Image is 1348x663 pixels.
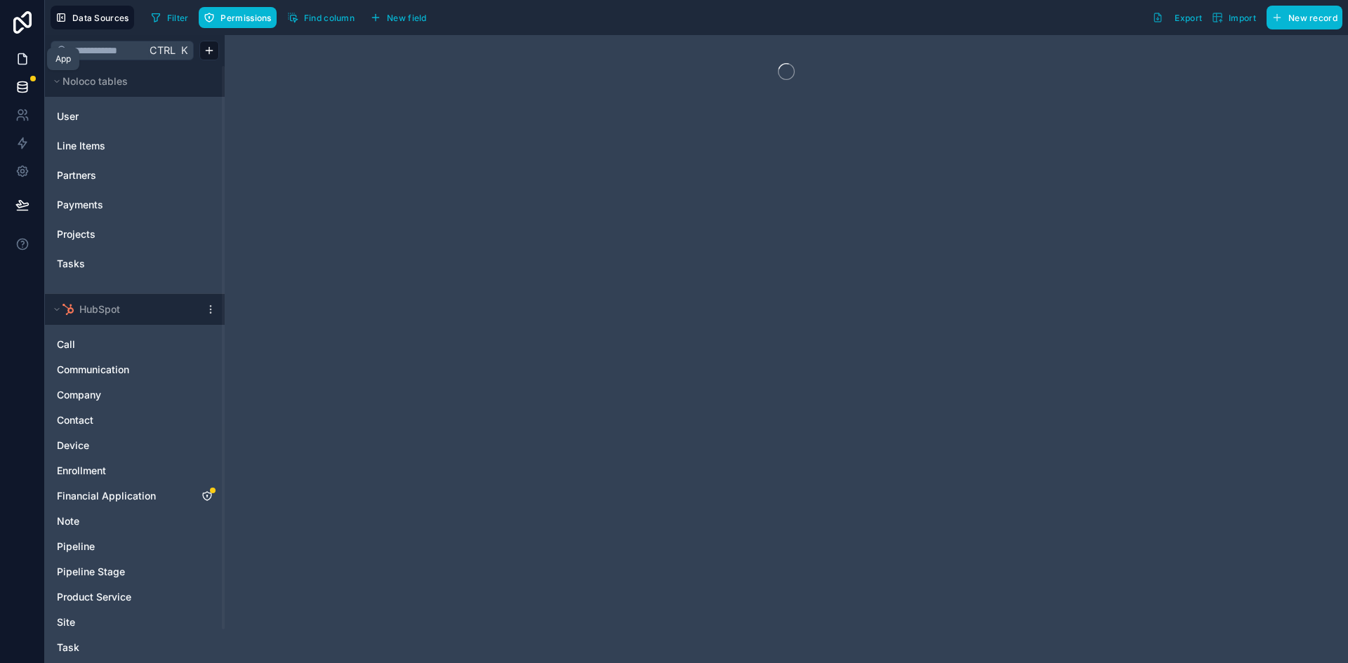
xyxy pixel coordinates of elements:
a: Company [57,388,185,402]
span: Enrollment [57,464,106,478]
span: Note [57,514,79,528]
div: Line Items [51,135,219,157]
span: Export [1175,13,1202,23]
span: Noloco tables [62,74,128,88]
span: Pipeline [57,540,95,554]
a: Site [57,615,185,629]
span: Data Sources [72,13,129,23]
button: Permissions [199,7,276,28]
span: Partners [57,168,96,182]
div: Pipeline Stage [51,561,219,583]
span: Find column [304,13,355,23]
a: Communication [57,363,185,377]
a: Product Service [57,590,185,604]
span: Payments [57,198,103,212]
div: Site [51,611,219,634]
div: Projects [51,223,219,246]
span: Call [57,337,75,351]
div: Enrollment [51,460,219,482]
a: Partners [57,168,171,182]
div: Company [51,384,219,406]
span: Company [57,388,101,402]
div: Product Service [51,586,219,608]
a: Permissions [199,7,282,28]
button: New record [1267,6,1342,29]
span: Product Service [57,590,131,604]
button: Export [1147,6,1207,29]
button: Data Sources [51,6,134,29]
span: User [57,109,79,123]
span: Site [57,615,75,629]
span: Contact [57,413,93,427]
div: Pipeline [51,535,219,558]
button: Import [1207,6,1261,29]
a: User [57,109,171,123]
div: Payments [51,194,219,216]
button: HubSpot logoHubSpot [51,300,199,319]
div: Tasks [51,253,219,275]
a: Contact [57,413,185,427]
a: Projects [57,227,171,241]
div: Call [51,333,219,356]
span: New field [387,13,427,23]
a: Device [57,438,185,453]
a: Call [57,337,185,351]
a: Enrollment [57,464,185,478]
a: Pipeline Stage [57,565,185,579]
span: Line Items [57,139,105,153]
a: Financial Application [57,489,185,503]
img: HubSpot logo [62,304,74,315]
span: Tasks [57,257,85,271]
span: Device [57,438,89,453]
button: New field [365,7,432,28]
button: Noloco tables [51,72,211,91]
a: Line Items [57,139,171,153]
span: Task [57,641,79,655]
div: Device [51,434,219,457]
div: User [51,105,219,128]
span: Permissions [220,13,271,23]
a: Tasks [57,257,171,271]
span: Pipeline Stage [57,565,125,579]
span: Ctrl [148,41,177,59]
span: Projects [57,227,95,241]
a: New record [1261,6,1342,29]
div: App [55,53,71,65]
button: Find column [282,7,359,28]
div: Financial Application [51,485,219,507]
span: HubSpot [79,302,120,316]
div: Note [51,510,219,533]
div: Contact [51,409,219,431]
div: Partners [51,164,219,187]
span: New record [1288,13,1337,23]
a: Note [57,514,185,528]
div: Communication [51,359,219,381]
div: Task [51,636,219,659]
span: Communication [57,363,129,377]
a: Task [57,641,185,655]
span: Financial Application [57,489,156,503]
button: Filter [145,7,194,28]
span: Filter [167,13,189,23]
span: Import [1229,13,1256,23]
a: Payments [57,198,171,212]
a: Pipeline [57,540,185,554]
span: K [179,46,189,55]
